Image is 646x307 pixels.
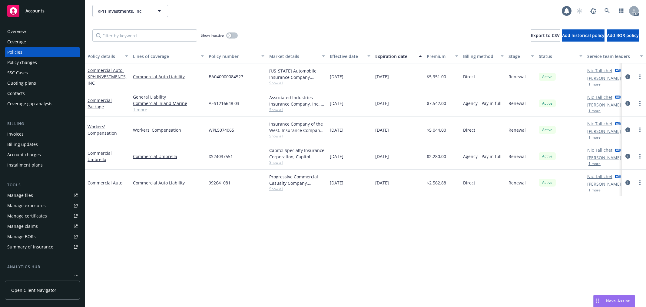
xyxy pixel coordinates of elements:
[7,68,28,78] div: SSC Cases
[88,97,112,110] a: Commercial Package
[269,121,325,133] div: Insurance Company of the West, Insurance Company of the West (ICW)
[624,73,631,80] a: circleInformation
[7,47,22,57] div: Policies
[209,153,233,160] span: XS24037551
[5,121,80,127] div: Billing
[7,78,36,88] div: Quoting plans
[133,94,204,100] a: General Liability
[5,232,80,241] a: Manage BORs
[269,107,325,112] span: Show all
[11,287,56,293] span: Open Client Navigator
[463,73,475,80] span: Direct
[269,186,325,191] span: Show all
[541,180,553,185] span: Active
[427,127,446,133] span: $5,044.00
[427,153,446,160] span: $2,280.00
[201,33,224,38] span: Show inactive
[133,127,204,133] a: Workers' Compensation
[7,272,58,282] div: Loss summary generator
[509,53,527,59] div: Stage
[427,180,446,186] span: $2,562.88
[7,140,38,149] div: Billing updates
[587,102,621,108] a: [PERSON_NAME]
[5,182,80,188] div: Tools
[209,53,258,59] div: Policy number
[209,73,243,80] span: BA040000084527
[88,124,117,136] a: Workers' Compensation
[587,128,621,134] a: [PERSON_NAME]
[541,101,553,106] span: Active
[587,53,636,59] div: Service team leaders
[209,100,239,106] span: AES1216648 03
[133,106,204,113] a: 1 more
[636,153,644,160] a: more
[92,5,168,17] button: KPH Investments, Inc
[269,80,325,86] span: Show all
[269,160,325,165] span: Show all
[588,188,601,192] button: 1 more
[85,49,131,63] button: Policy details
[133,73,204,80] a: Commercial Auto Liability
[7,89,25,98] div: Contacts
[7,221,38,231] div: Manage claims
[269,147,325,160] div: Capitol Specialty Insurance Corporation, Capitol Indemnity Corporation, RT Specialty Insurance Se...
[588,83,601,86] button: 1 more
[88,67,127,86] a: Commercial Auto
[92,29,197,42] input: Filter by keyword...
[133,180,204,186] a: Commercial Auto Liability
[588,109,601,113] button: 1 more
[7,99,52,109] div: Coverage gap analysis
[615,5,627,17] a: Switch app
[330,180,343,186] span: [DATE]
[7,211,47,221] div: Manage certificates
[593,295,635,307] button: Nova Assist
[5,2,80,19] a: Accounts
[427,73,446,80] span: $5,951.00
[5,201,80,211] a: Manage exposures
[607,32,639,38] span: Add BOR policy
[427,53,452,59] div: Premium
[587,120,612,127] a: Nic Tallichet
[587,181,621,187] a: [PERSON_NAME]
[5,129,80,139] a: Invoices
[269,53,318,59] div: Market details
[133,153,204,160] a: Commercial Umbrella
[133,100,204,106] a: Commercial Inland Marine
[587,5,599,17] a: Report a Bug
[636,126,644,133] a: more
[461,49,506,63] button: Billing method
[5,242,80,252] a: Summary of insurance
[541,74,553,79] span: Active
[375,153,389,160] span: [DATE]
[587,67,612,74] a: Nic Tallichet
[25,8,45,13] span: Accounts
[330,73,343,80] span: [DATE]
[562,29,605,42] button: Add historical policy
[5,221,80,231] a: Manage claims
[7,27,26,36] div: Overview
[330,153,343,160] span: [DATE]
[506,49,536,63] button: Stage
[7,242,53,252] div: Summary of insurance
[206,49,267,63] button: Policy number
[327,49,373,63] button: Effective date
[375,53,415,59] div: Expiration date
[209,127,234,133] span: WPL5074065
[636,100,644,107] a: more
[269,174,325,186] div: Progressive Commercial Casualty Company, Progressive
[624,179,631,186] a: circleInformation
[5,264,80,270] div: Analytics hub
[7,160,43,170] div: Installment plans
[330,53,364,59] div: Effective date
[509,153,526,160] span: Renewal
[606,298,630,303] span: Nova Assist
[463,53,497,59] div: Billing method
[463,153,502,160] span: Agency - Pay in full
[88,67,127,86] span: - KPH INVESTMENTS, INC
[594,295,601,307] div: Drag to move
[5,150,80,160] a: Account charges
[375,100,389,106] span: [DATE]
[463,100,502,106] span: Agency - Pay in full
[5,47,80,57] a: Policies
